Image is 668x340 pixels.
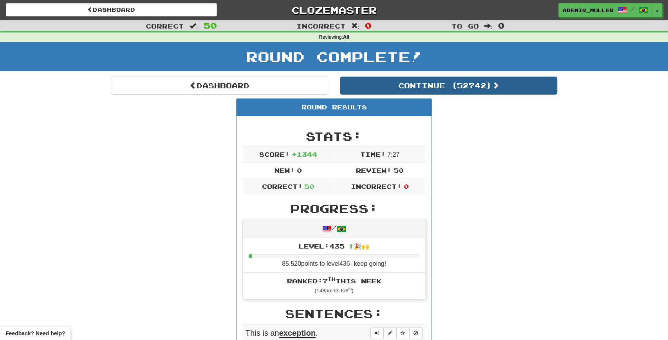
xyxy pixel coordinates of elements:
[279,329,316,338] u: exception
[299,242,369,250] span: Level: 435
[237,99,431,116] div: Round Results
[296,22,346,30] span: Incorrect
[345,242,369,250] span: ⬆🎉🙌
[243,219,425,238] div: /
[498,21,505,30] span: 0
[370,327,384,339] button: Play sentence audio
[262,183,303,190] span: Correct:
[351,183,402,190] span: Incorrect:
[5,329,65,337] span: Open feedback widget
[3,49,665,64] h1: Round Complete!
[314,288,353,293] small: ( 148 points to 6 )
[348,287,352,291] sup: th
[484,23,493,29] span: :
[387,151,399,158] span: 7 : 27
[242,202,426,215] h2: Progress:
[304,183,314,190] span: 50
[409,327,422,339] button: Toggle ignore
[287,277,381,285] span: Ranked: 7 this week
[404,183,409,190] span: 0
[356,166,392,174] span: Review:
[292,150,317,158] span: + 1344
[246,329,318,338] span: This is an .
[243,238,425,273] li: 85.520 points to level 436 - keep going!
[328,276,336,282] sup: th
[343,34,349,40] strong: All
[146,22,184,30] span: Correct
[204,21,217,30] span: 50
[6,3,217,16] a: Dashboard
[190,23,198,29] span: :
[563,7,614,14] span: Ademir_Muller
[451,22,478,30] span: To go
[631,6,635,12] span: /
[394,166,404,174] span: 50
[242,307,426,320] h2: Sentences:
[351,23,360,29] span: :
[229,3,440,17] a: Clozemaster
[365,21,372,30] span: 0
[340,77,557,95] button: Continue (52742)
[396,327,410,339] button: Toggle favorite
[370,327,422,339] div: Sentence controls
[383,327,397,339] button: Edit sentence
[242,130,426,143] h2: Stats:
[111,77,328,95] a: Dashboard
[259,150,290,158] span: Score:
[360,150,386,158] span: Time:
[297,166,302,174] span: 0
[558,3,652,17] a: Ademir_Muller /
[274,166,295,174] span: New:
